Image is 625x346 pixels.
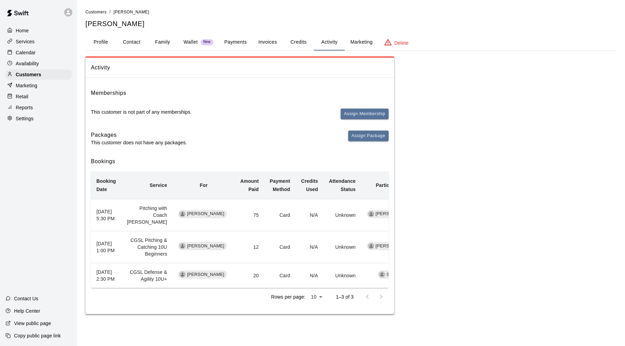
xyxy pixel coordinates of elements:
[16,82,37,89] p: Marketing
[91,231,121,263] th: [DATE] 1:00 PM
[91,89,126,98] h6: Memberships
[14,320,51,327] p: View public page
[5,36,72,47] a: Services
[85,10,107,14] span: Customers
[264,199,295,231] td: Card
[264,263,295,288] td: Card
[184,243,227,249] span: [PERSON_NAME]
[329,178,356,192] b: Attendance Status
[373,243,416,249] span: [PERSON_NAME]
[235,263,264,288] td: 20
[109,8,111,15] li: /
[16,71,41,78] p: Customers
[184,211,227,217] span: [PERSON_NAME]
[91,263,121,288] th: [DATE] 2:30 PM
[378,270,416,279] div: Sierra Reyes
[341,109,389,119] button: Assign Membership
[323,263,361,288] td: Unknown
[91,157,389,166] h6: Bookings
[296,199,323,231] td: N/A
[179,211,186,217] div: Rylee Shaw
[96,178,116,192] b: Booking Date
[367,242,416,250] div: [PERSON_NAME]
[394,40,409,46] p: Delete
[345,34,378,51] button: Marketing
[5,80,72,91] a: Marketing
[91,63,389,72] span: Activity
[184,271,227,278] span: [PERSON_NAME]
[85,34,617,51] div: basic tabs example
[5,69,72,80] a: Customers
[384,271,416,278] span: Sierra Reyes
[91,131,187,139] h6: Packages
[376,182,418,188] b: Participating Staff
[184,38,198,46] p: Wallet
[296,231,323,263] td: N/A
[323,199,361,231] td: Unknown
[264,231,295,263] td: Card
[283,34,314,51] button: Credits
[16,60,39,67] p: Availability
[16,38,35,45] p: Services
[114,10,149,14] span: [PERSON_NAME]
[14,295,38,302] p: Contact Us
[348,131,389,141] button: Assign Package
[16,104,33,111] p: Reports
[5,25,72,36] a: Home
[121,199,173,231] td: Pitching with Coach [PERSON_NAME]
[219,34,252,51] button: Payments
[368,211,374,217] div: Keri Tarro
[121,263,173,288] td: CGSL Defense & Agility 10U+
[150,182,167,188] b: Service
[235,231,264,263] td: 12
[252,34,283,51] button: Invoices
[200,182,208,188] b: For
[367,210,416,218] div: [PERSON_NAME]
[336,293,354,300] p: 1–3 of 3
[91,109,192,115] p: This customer is not part of any memberships.
[116,34,147,51] button: Contact
[179,271,186,278] div: Rylee Shaw
[5,91,72,102] a: Retail
[179,243,186,249] div: Rylee Shaw
[270,178,290,192] b: Payment Method
[91,171,423,288] table: simple table
[121,231,173,263] td: CGSL Pitching & Catching 10U Beginners
[235,199,264,231] td: 75
[5,58,72,69] a: Availability
[85,9,107,14] a: Customers
[308,292,325,302] div: 10
[16,115,34,122] p: Settings
[14,308,40,314] p: Help Center
[147,34,178,51] button: Family
[16,27,29,34] p: Home
[85,8,617,16] nav: breadcrumb
[240,178,259,192] b: Amount Paid
[373,211,416,217] span: [PERSON_NAME]
[301,178,318,192] b: Credits Used
[85,19,617,29] h5: [PERSON_NAME]
[323,231,361,263] td: Unknown
[201,40,213,44] span: New
[91,199,121,231] th: [DATE] 5:30 PM
[368,243,374,249] div: Keri Tarro
[379,271,385,278] div: Sierra Reyes
[314,34,345,51] button: Activity
[5,113,72,124] a: Settings
[296,263,323,288] td: N/A
[85,34,116,51] button: Profile
[16,49,36,56] p: Calendar
[91,139,187,146] p: This customer does not have any packages.
[271,293,305,300] p: Rows per page:
[5,47,72,58] a: Calendar
[5,102,72,113] a: Reports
